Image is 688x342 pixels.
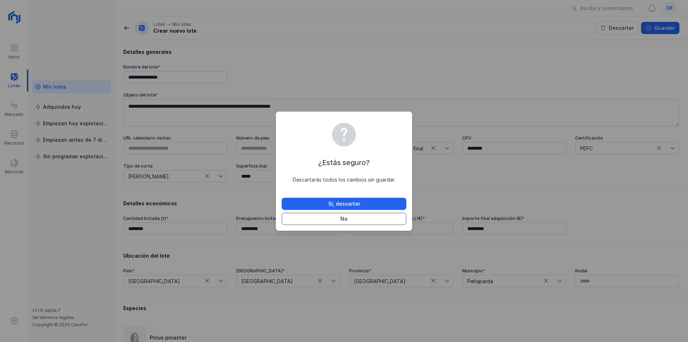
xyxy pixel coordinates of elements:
div: Descartarás todos los cambios sin guardar. [282,176,406,183]
button: Sí, descartar [282,198,406,210]
div: ¿Estás seguro? [282,158,406,168]
div: No [340,215,348,222]
button: No [282,213,406,225]
div: Sí, descartar [328,200,360,207]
